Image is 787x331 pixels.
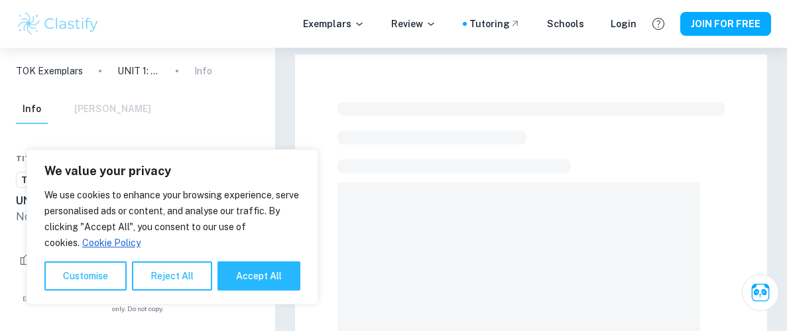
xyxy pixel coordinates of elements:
p: We value your privacy [44,163,300,179]
button: Reject All [132,261,212,291]
span: TOK [17,174,45,187]
div: Download [174,145,201,172]
p: Exemplars [303,17,365,31]
a: TOK Exemplars [16,64,83,78]
span: Example of past student work. For reference on structure and expectations only. Do not copy. [16,294,259,314]
p: Notes for Unit 1: Knowledge and the Knower [16,209,259,225]
a: Login [611,17,636,31]
button: Ask Clai [742,274,779,311]
p: Info [194,64,212,78]
h6: UNIT 1: Knowledge and the Knower Notes [16,193,259,209]
button: JOIN FOR FREE [680,12,771,36]
button: Customise [44,261,127,291]
div: We value your privacy [27,149,318,304]
div: Like [16,249,55,270]
div: Bookmark [204,145,230,172]
span: Title [16,153,40,165]
button: Info [16,95,48,124]
a: TOK [16,172,46,188]
a: Cookie Policy [82,237,141,249]
p: We use cookies to enhance your browsing experience, serve personalised ads or content, and analys... [44,187,300,251]
button: Accept All [217,261,300,291]
button: Help and Feedback [647,13,670,35]
p: UNIT 1: Knowledge and the Knower Notes [117,64,160,78]
div: Share [145,145,172,172]
a: Tutoring [469,17,520,31]
div: Report issue [233,145,259,172]
p: Review [391,17,436,31]
img: Clastify logo [16,11,100,37]
a: Schools [547,17,584,31]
